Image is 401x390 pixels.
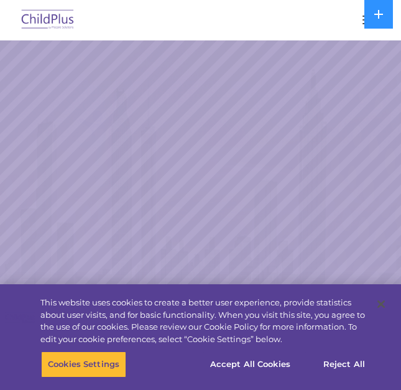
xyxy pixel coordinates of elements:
[367,290,395,318] button: Close
[203,351,297,378] button: Accept All Cookies
[19,6,77,35] img: ChildPlus by Procare Solutions
[305,351,383,378] button: Reject All
[40,297,371,345] div: This website uses cookies to create a better user experience, provide statistics about user visit...
[41,351,126,378] button: Cookies Settings
[272,159,334,177] a: Learn More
